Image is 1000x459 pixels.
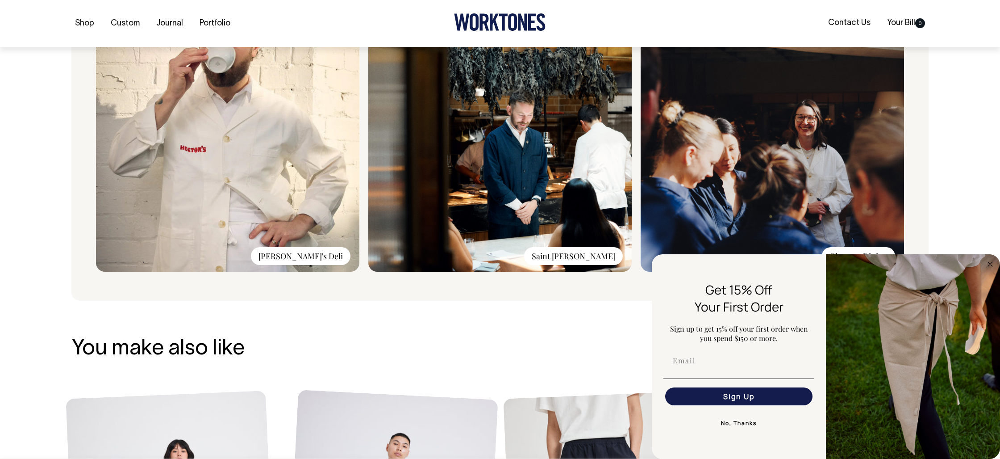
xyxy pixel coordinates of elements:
[663,414,814,432] button: No, Thanks
[915,18,925,28] span: 0
[665,352,812,370] input: Email
[825,16,874,30] a: Contact Us
[663,379,814,379] img: underline
[883,16,929,30] a: Your Bill0
[251,247,350,265] div: [PERSON_NAME]'s Deli
[695,298,783,315] span: Your First Order
[196,16,234,31] a: Portfolio
[652,254,1000,459] div: FLYOUT Form
[71,337,245,361] h3: You make also like
[71,16,98,31] a: Shop
[826,254,1000,459] img: 5e34ad8f-4f05-4173-92a8-ea475ee49ac9.jpeg
[368,33,632,272] img: Saint_Peter_-_Worn_Loved_By.png
[822,247,895,265] div: Olympus Dining
[96,33,359,272] img: Hectors-Deli-2.jpg
[670,324,808,343] span: Sign up to get 15% off your first order when you spend $150 or more.
[985,259,996,270] button: Close dialog
[107,16,143,31] a: Custom
[705,281,772,298] span: Get 15% Off
[641,33,904,272] img: Olympus_-_Worn__Loved_By.png
[665,387,812,405] button: Sign Up
[153,16,187,31] a: Journal
[524,247,623,265] div: Saint [PERSON_NAME]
